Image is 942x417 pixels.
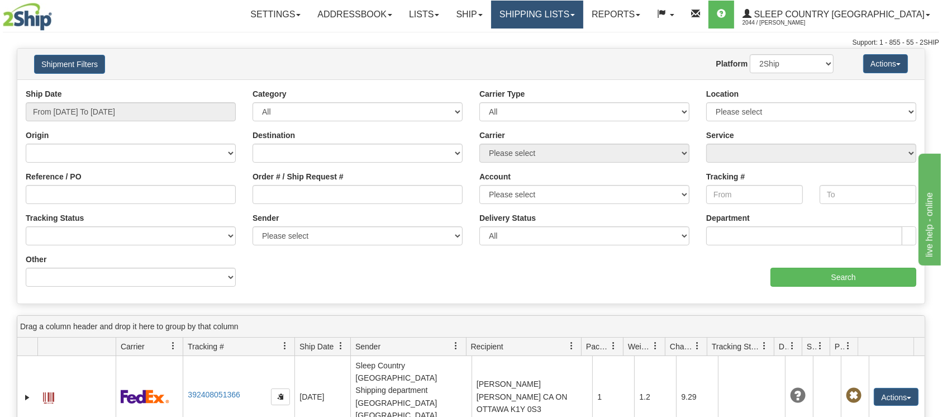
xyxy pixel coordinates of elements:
img: logo2044.jpg [3,3,52,31]
span: Charge [670,341,693,352]
span: 2044 / [PERSON_NAME] [743,17,826,29]
a: Label [43,387,54,405]
div: grid grouping header [17,316,925,338]
a: Charge filter column settings [688,337,707,356]
span: Tracking # [188,341,224,352]
img: 2 - FedEx Express® [121,390,169,404]
span: Recipient [471,341,503,352]
label: Other [26,254,46,265]
label: Carrier Type [479,88,525,99]
a: Settings [242,1,309,29]
a: Shipment Issues filter column settings [811,337,830,356]
label: Sender [253,212,279,224]
label: Reference / PO [26,171,82,182]
input: To [820,185,916,204]
a: Weight filter column settings [646,337,665,356]
label: Category [253,88,287,99]
iframe: chat widget [916,151,941,266]
a: Tracking # filter column settings [275,337,294,356]
span: Ship Date [299,341,334,352]
span: Weight [628,341,651,352]
button: Actions [874,388,919,406]
div: Support: 1 - 855 - 55 - 2SHIP [3,38,939,48]
label: Service [706,130,734,141]
span: Carrier [121,341,145,352]
label: Tracking # [706,171,745,182]
a: Sender filter column settings [447,337,466,356]
label: Origin [26,130,49,141]
label: Platform [716,58,748,69]
label: Delivery Status [479,212,536,224]
label: Department [706,212,750,224]
span: Pickup Not Assigned [846,388,862,404]
a: Delivery Status filter column settings [783,337,802,356]
a: Shipping lists [491,1,583,29]
a: Lists [401,1,448,29]
label: Account [479,171,511,182]
span: Packages [586,341,610,352]
a: Recipient filter column settings [562,337,581,356]
a: Carrier filter column settings [164,337,183,356]
a: Expand [22,392,33,403]
a: Ship [448,1,491,29]
label: Destination [253,130,295,141]
a: Ship Date filter column settings [331,337,350,356]
a: Pickup Status filter column settings [839,337,858,356]
label: Order # / Ship Request # [253,171,344,182]
div: live help - online [8,7,103,20]
span: Delivery Status [779,341,788,352]
a: Packages filter column settings [604,337,623,356]
input: Search [770,268,916,287]
a: Tracking Status filter column settings [755,337,774,356]
span: Pickup Status [835,341,844,352]
input: From [706,185,803,204]
label: Carrier [479,130,505,141]
span: Tracking Status [712,341,760,352]
span: Shipment Issues [807,341,816,352]
span: Sender [355,341,380,352]
label: Location [706,88,739,99]
button: Copy to clipboard [271,388,290,405]
button: Shipment Filters [34,55,105,74]
a: Reports [583,1,649,29]
a: Addressbook [309,1,401,29]
span: Unknown [790,388,806,404]
a: Sleep Country [GEOGRAPHIC_DATA] 2044 / [PERSON_NAME] [734,1,939,29]
label: Tracking Status [26,212,84,224]
label: Ship Date [26,88,62,99]
a: 392408051366 [188,390,240,399]
button: Actions [863,54,908,73]
span: Sleep Country [GEOGRAPHIC_DATA] [751,10,925,19]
